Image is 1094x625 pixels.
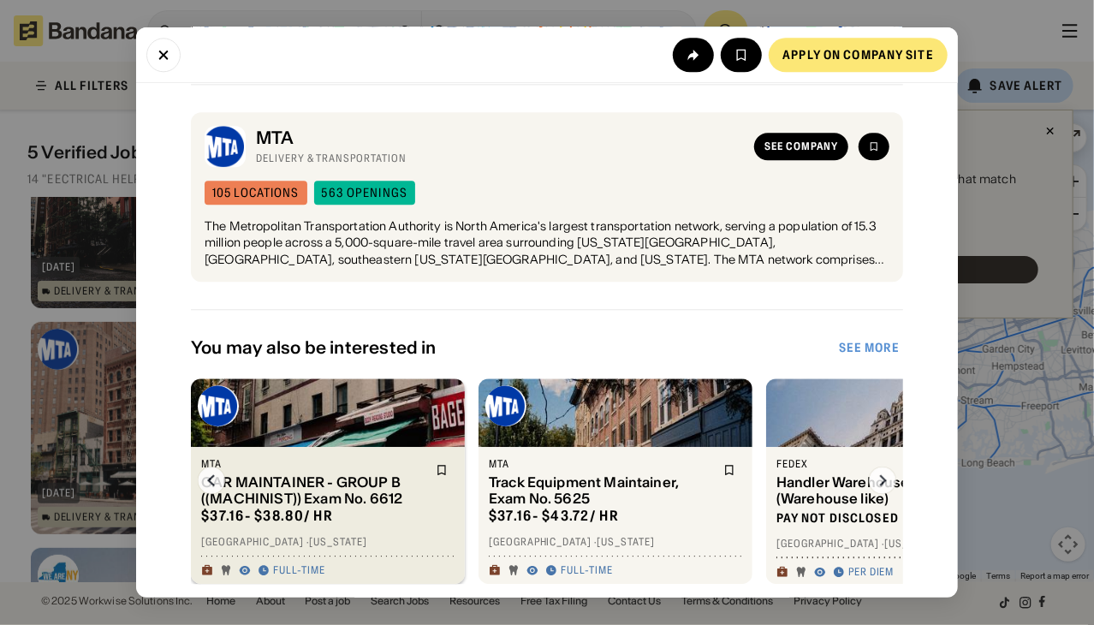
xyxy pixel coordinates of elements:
div: Handler Warehouse - Part Time (Warehouse like) [776,474,1001,507]
div: Fedex [776,457,1001,471]
div: MTA [201,457,425,471]
div: [GEOGRAPHIC_DATA] · [US_STATE] [201,535,455,549]
div: 563 openings [322,187,407,199]
div: Full-time [561,563,613,577]
div: MTA [489,457,713,471]
div: $ 37.16 - $43.72 / hr [489,507,619,525]
div: Full-time [273,563,325,577]
div: $ 37.16 - $38.80 / hr [201,507,333,525]
div: Delivery & Transportation [256,152,744,165]
div: You may also be interested in [191,337,835,358]
img: MTA logo [485,385,526,426]
img: Left Arrow [198,467,225,494]
div: [GEOGRAPHIC_DATA] · [US_STATE] [776,537,1030,551]
div: Pay not disclosed [776,510,899,526]
div: [GEOGRAPHIC_DATA] · [US_STATE] [489,535,742,549]
div: CAR MAINTAINER - GROUP B ((MACHINIST)) Exam No. 6612 [201,474,425,507]
div: Apply on company site [782,49,934,61]
img: Right Arrow [869,467,896,494]
div: 105 locations [212,187,300,199]
div: The Metropolitan Transportation Authority is North America's largest transportation network, serv... [205,218,889,269]
div: See company [764,141,838,152]
button: Close [146,38,181,72]
div: See more [839,342,900,354]
div: Per diem [848,565,895,579]
img: MTA logo [205,126,246,167]
img: MTA logo [198,385,239,426]
div: MTA [256,128,744,148]
div: Track Equipment Maintainer, Exam No. 5625 [489,474,713,507]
